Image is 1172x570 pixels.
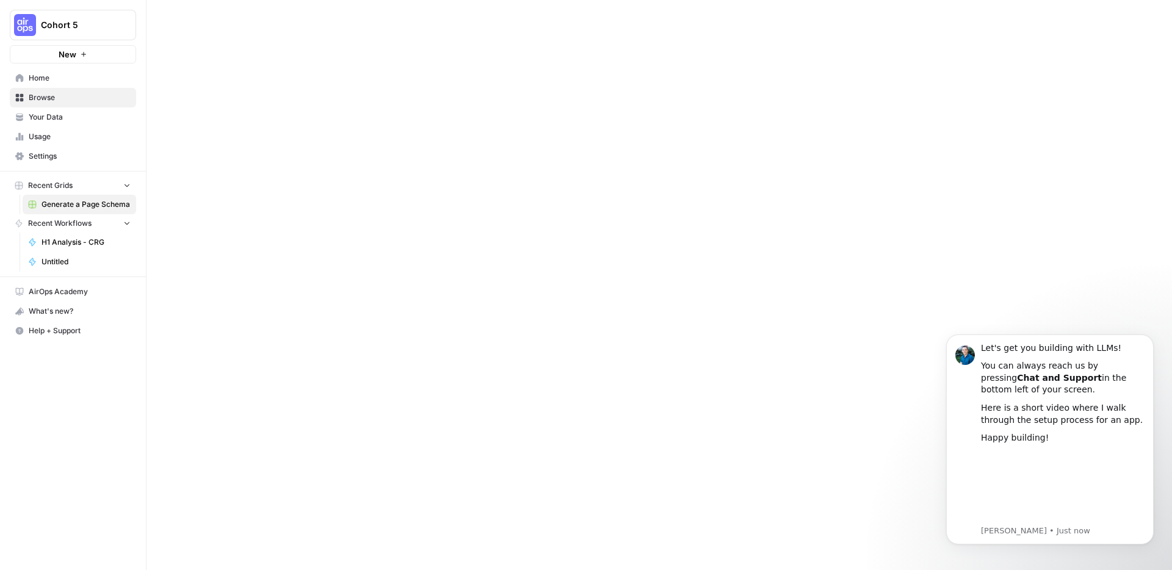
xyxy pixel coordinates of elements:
p: Message from Alex, sent Just now [53,209,217,220]
a: Home [10,68,136,88]
span: Settings [29,151,131,162]
span: Untitled [42,256,131,267]
button: Recent Workflows [10,214,136,233]
iframe: youtube [53,134,217,207]
span: Browse [29,92,131,103]
span: New [59,48,76,60]
button: Workspace: Cohort 5 [10,10,136,40]
span: Generate a Page Schema [42,199,131,210]
span: Cohort 5 [41,19,115,31]
span: Usage [29,131,131,142]
span: Recent Grids [28,180,73,191]
button: New [10,45,136,63]
span: Your Data [29,112,131,123]
button: Recent Grids [10,176,136,195]
button: Help + Support [10,321,136,341]
a: Usage [10,127,136,146]
a: Generate a Page Schema [23,195,136,214]
a: Untitled [23,252,136,272]
button: What's new? [10,301,136,321]
a: H1 Analysis - CRG [23,233,136,252]
span: AirOps Academy [29,286,131,297]
span: Home [29,73,131,84]
iframe: Intercom notifications message [928,316,1172,564]
a: Browse [10,88,136,107]
span: H1 Analysis - CRG [42,237,131,248]
a: Settings [10,146,136,166]
img: Cohort 5 Logo [14,14,36,36]
span: Recent Workflows [28,218,92,229]
a: Your Data [10,107,136,127]
span: Help + Support [29,325,131,336]
a: AirOps Academy [10,282,136,301]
